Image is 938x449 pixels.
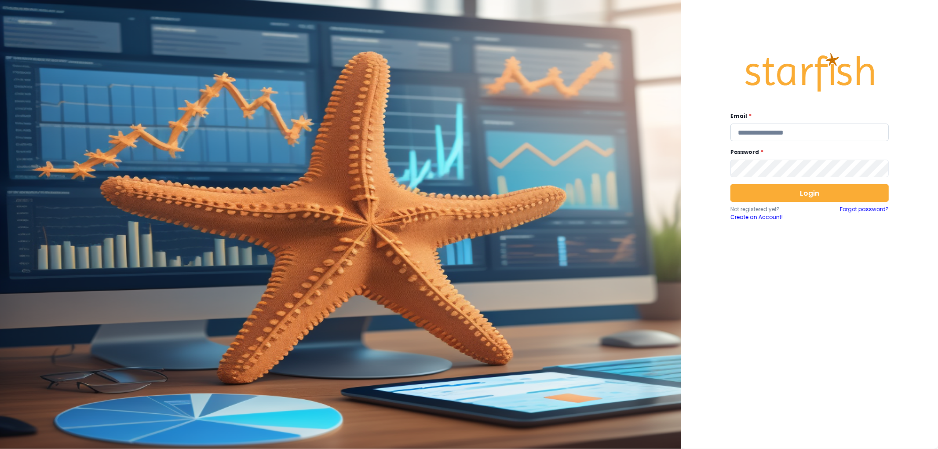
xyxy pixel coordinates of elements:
[730,148,883,156] label: Password
[730,213,810,221] a: Create an Account!
[730,184,889,202] button: Login
[840,205,889,221] a: Forgot password?
[730,112,883,120] label: Email
[744,45,876,100] img: Logo.42cb71d561138c82c4ab.png
[730,205,810,213] p: Not registered yet?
